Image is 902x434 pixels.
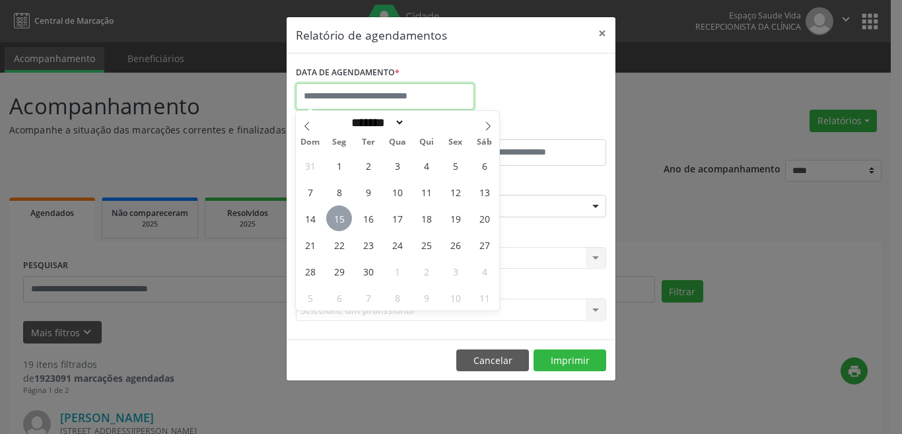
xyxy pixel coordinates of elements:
[326,285,352,310] span: Outubro 6, 2025
[297,205,323,231] span: Setembro 14, 2025
[347,116,405,129] select: Month
[442,285,468,310] span: Outubro 10, 2025
[355,179,381,205] span: Setembro 9, 2025
[442,205,468,231] span: Setembro 19, 2025
[355,258,381,284] span: Setembro 30, 2025
[384,205,410,231] span: Setembro 17, 2025
[384,153,410,178] span: Setembro 3, 2025
[297,258,323,284] span: Setembro 28, 2025
[384,179,410,205] span: Setembro 10, 2025
[326,258,352,284] span: Setembro 29, 2025
[471,179,497,205] span: Setembro 13, 2025
[297,153,323,178] span: Agosto 31, 2025
[326,153,352,178] span: Setembro 1, 2025
[413,232,439,258] span: Setembro 25, 2025
[297,232,323,258] span: Setembro 21, 2025
[296,138,325,147] span: Dom
[383,138,412,147] span: Qua
[442,232,468,258] span: Setembro 26, 2025
[355,232,381,258] span: Setembro 23, 2025
[355,153,381,178] span: Setembro 2, 2025
[441,138,470,147] span: Sex
[413,205,439,231] span: Setembro 18, 2025
[470,138,499,147] span: Sáb
[296,26,447,44] h5: Relatório de agendamentos
[442,153,468,178] span: Setembro 5, 2025
[471,258,497,284] span: Outubro 4, 2025
[454,119,606,139] label: ATÉ
[326,179,352,205] span: Setembro 8, 2025
[297,179,323,205] span: Setembro 7, 2025
[326,232,352,258] span: Setembro 22, 2025
[456,349,529,372] button: Cancelar
[413,179,439,205] span: Setembro 11, 2025
[471,205,497,231] span: Setembro 20, 2025
[413,153,439,178] span: Setembro 4, 2025
[354,138,383,147] span: Ter
[413,285,439,310] span: Outubro 9, 2025
[405,116,448,129] input: Year
[325,138,354,147] span: Seg
[326,205,352,231] span: Setembro 15, 2025
[471,232,497,258] span: Setembro 27, 2025
[442,179,468,205] span: Setembro 12, 2025
[355,285,381,310] span: Outubro 7, 2025
[471,153,497,178] span: Setembro 6, 2025
[384,232,410,258] span: Setembro 24, 2025
[355,205,381,231] span: Setembro 16, 2025
[534,349,606,372] button: Imprimir
[412,138,441,147] span: Qui
[442,258,468,284] span: Outubro 3, 2025
[384,285,410,310] span: Outubro 8, 2025
[471,285,497,310] span: Outubro 11, 2025
[589,17,615,50] button: Close
[297,285,323,310] span: Outubro 5, 2025
[296,63,399,83] label: DATA DE AGENDAMENTO
[413,258,439,284] span: Outubro 2, 2025
[384,258,410,284] span: Outubro 1, 2025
